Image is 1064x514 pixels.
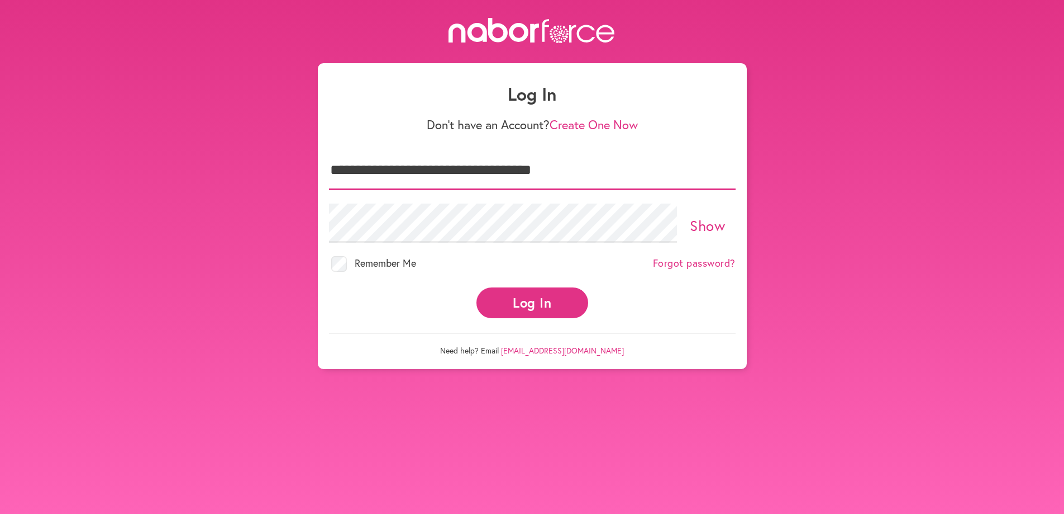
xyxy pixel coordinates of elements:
[653,257,736,270] a: Forgot password?
[476,287,588,318] button: Log In
[355,256,416,270] span: Remember Me
[329,333,736,356] p: Need help? Email
[501,345,624,356] a: [EMAIL_ADDRESS][DOMAIN_NAME]
[329,83,736,105] h1: Log In
[690,216,725,235] a: Show
[550,116,638,133] a: Create One Now
[329,117,736,132] p: Don't have an Account?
